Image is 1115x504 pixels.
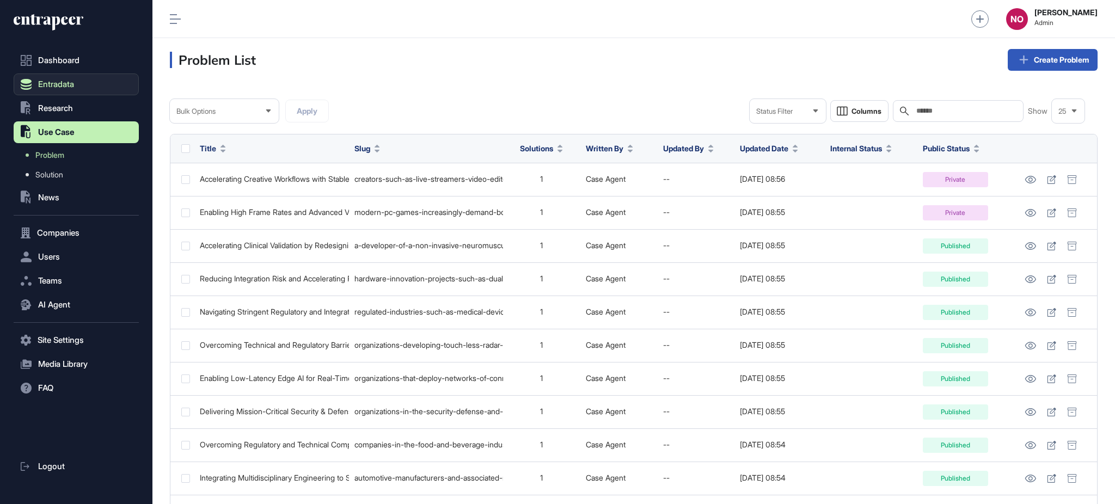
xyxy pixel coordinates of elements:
[830,143,882,154] span: Internal Status
[354,208,498,217] div: modern-pc-games-increasingly-demand-both-high-frame-rates-and-computationally-expensive-visual-ef...
[170,52,256,68] h3: Problem List
[200,341,344,349] div: Overcoming Technical and Regulatory Barriers to Commercialize Touch-less Radar Threat Detection S...
[923,272,988,287] div: Published
[923,172,988,187] div: Private
[14,50,139,71] a: Dashboard
[740,175,819,183] div: [DATE] 08:56
[740,440,819,449] div: [DATE] 08:54
[200,143,226,154] button: Title
[200,208,344,217] div: Enabling High Frame Rates and Advanced Visual Effects in Demanding PC Games Without Hardware Upgr...
[14,294,139,316] button: AI Agent
[1028,107,1047,115] span: Show
[663,143,704,154] span: Updated By
[663,241,670,250] span: --
[740,208,819,217] div: [DATE] 08:55
[830,143,892,154] button: Internal Status
[38,462,65,471] span: Logout
[354,308,498,316] div: regulated-industries-such-as-medical-devices-aerospace-defense-and-automotive-face-stringent-tech...
[14,456,139,477] a: Logout
[740,407,819,416] div: [DATE] 08:55
[35,170,63,179] span: Solution
[200,407,344,416] div: Delivering Mission-Critical Security & Defense Systems with Durable, Interoperable, and Manufactu...
[663,207,670,217] span: --
[923,205,988,220] div: Private
[923,338,988,353] div: Published
[14,353,139,375] button: Media Library
[38,56,79,65] span: Dashboard
[200,241,344,250] div: Accelerating Clinical Validation by Redesigning Unreliable, Bulky Neuromuscular Wearables for Sec...
[14,121,139,143] button: Use Case
[14,73,139,95] button: Entradata
[14,329,139,351] button: Site Settings
[38,300,70,309] span: AI Agent
[830,100,889,122] button: Columns
[586,143,623,154] span: Written By
[923,438,988,453] div: Published
[14,187,139,208] button: News
[38,360,88,368] span: Media Library
[540,407,543,416] span: 1
[586,274,626,283] a: Case Agent
[663,407,670,416] span: --
[923,371,988,386] div: Published
[540,207,543,217] span: 1
[663,340,670,349] span: --
[35,151,64,159] span: Problem
[740,474,819,482] div: [DATE] 08:54
[540,473,543,482] span: 1
[200,143,216,154] span: Title
[354,407,498,416] div: organizations-in-the-security-defense-and-military-industries-face-challenges-producing-mission-c...
[354,143,380,154] button: Slug
[1034,8,1098,17] strong: [PERSON_NAME]
[540,340,543,349] span: 1
[586,307,626,316] a: Case Agent
[1008,49,1098,71] a: Create Problem
[740,341,819,349] div: [DATE] 08:55
[586,207,626,217] a: Case Agent
[586,340,626,349] a: Case Agent
[200,274,344,283] div: Reducing Integration Risk and Accelerating Prototyping Through Concurrent Firmware and Hardware D...
[354,241,498,250] div: a-developer-of-a-non-invasive-neuromuscular-assessment-and-monitoring-system-experienced-prolonge...
[663,307,670,316] span: --
[354,341,498,349] div: organizations-developing-touch-less-radar-based-threat-detection-systems-face-multiple-technical-...
[354,274,498,283] div: hardware-innovation-projects-such-as-dual-screen-folding-phones-and-other-connected-devices-face-...
[14,222,139,244] button: Companies
[38,104,73,113] span: Research
[923,404,988,420] div: Published
[540,373,543,383] span: 1
[520,143,563,154] button: Solutions
[740,274,819,283] div: [DATE] 08:55
[1006,8,1028,30] button: NO
[663,473,670,482] span: --
[540,307,543,316] span: 1
[354,474,498,482] div: automotive-manufacturers-and-associated-manufacturing-organizations-face-challenges-converting-pr...
[520,143,553,154] span: Solutions
[176,107,216,115] span: Bulk Options
[38,80,74,89] span: Entradata
[540,174,543,183] span: 1
[663,373,670,383] span: --
[586,440,626,449] a: Case Agent
[38,128,75,137] span: Use Case
[200,374,344,383] div: Enabling Low-Latency Edge AI for Real-Time High-Speed Sensor Data Processing in Connected Environ...
[354,175,498,183] div: creators-such-as-live-streamers-video-editors-and-3d-artists-face-workflows-that-are-computationa...
[586,174,626,183] a: Case Agent
[540,274,543,283] span: 1
[586,473,626,482] a: Case Agent
[38,336,84,345] span: Site Settings
[740,241,819,250] div: [DATE] 08:55
[38,384,53,392] span: FAQ
[1058,107,1067,115] span: 25
[354,374,498,383] div: organizations-that-deploy-networks-of-connected-sensors-and-embedded-devices-face-the-challenge-o...
[923,238,988,254] div: Published
[540,440,543,449] span: 1
[14,270,139,292] button: Teams
[740,374,819,383] div: [DATE] 08:55
[663,440,670,449] span: --
[14,97,139,119] button: Research
[1034,19,1098,27] span: Admin
[923,471,988,486] div: Published
[586,143,633,154] button: Written By
[923,143,970,154] span: Public Status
